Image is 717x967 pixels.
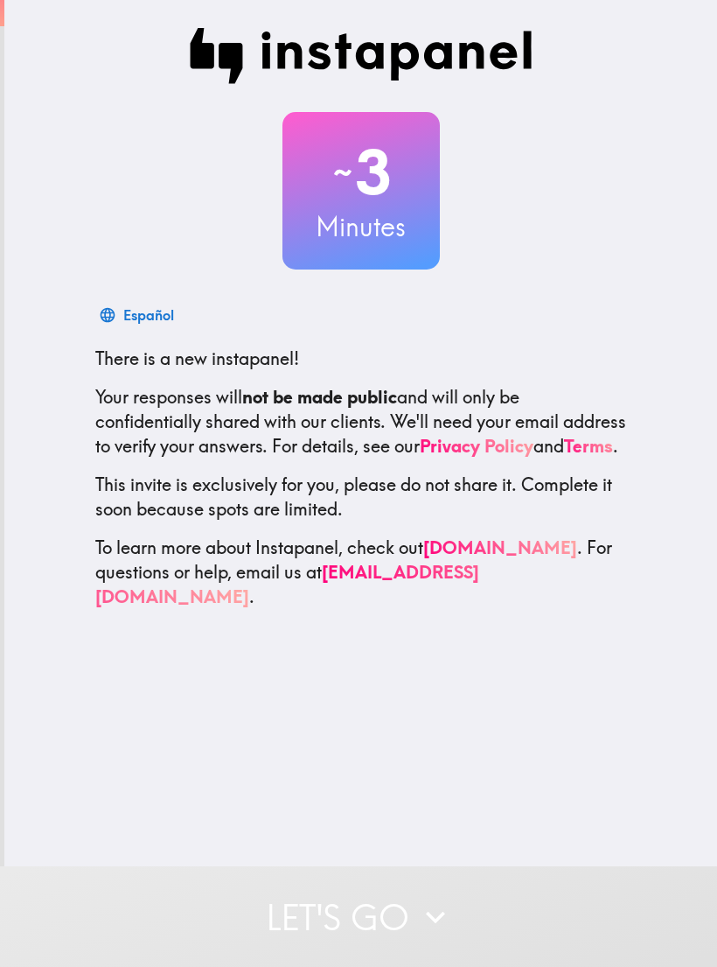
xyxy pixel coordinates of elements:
[95,298,181,333] button: Español
[423,536,577,558] a: [DOMAIN_NAME]
[95,347,299,369] span: There is a new instapanel!
[95,385,627,459] p: Your responses will and will only be confidentially shared with our clients. We'll need your emai...
[564,435,613,457] a: Terms
[95,561,479,607] a: [EMAIL_ADDRESS][DOMAIN_NAME]
[123,303,174,327] div: Español
[420,435,533,457] a: Privacy Policy
[190,28,533,84] img: Instapanel
[95,536,627,609] p: To learn more about Instapanel, check out . For questions or help, email us at .
[282,137,440,208] h2: 3
[242,386,397,408] b: not be made public
[95,473,627,522] p: This invite is exclusively for you, please do not share it. Complete it soon because spots are li...
[282,208,440,245] h3: Minutes
[331,146,355,199] span: ~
